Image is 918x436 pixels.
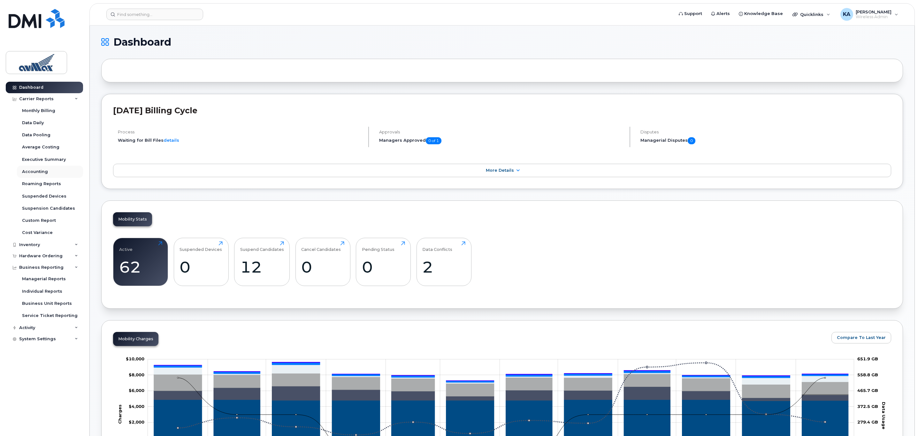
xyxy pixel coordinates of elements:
[129,404,144,409] tspan: $4,000
[301,241,344,282] a: Cancel Candidates0
[119,258,162,276] div: 62
[154,373,848,398] g: Hardware
[857,388,878,393] tspan: 465.7 GB
[426,137,441,144] span: 0 of 1
[180,258,223,276] div: 0
[240,241,284,252] div: Suspend Candidates
[379,130,624,134] h4: Approvals
[117,404,122,424] tspan: Charges
[126,357,144,362] g: $0
[129,388,144,393] g: $0
[688,137,695,144] span: 0
[129,404,144,409] g: $0
[301,241,341,252] div: Cancel Candidates
[129,372,144,377] g: $0
[154,386,848,401] g: Roaming
[113,37,171,47] span: Dashboard
[831,332,891,343] button: Compare To Last Year
[180,241,222,252] div: Suspended Devices
[857,404,878,409] tspan: 372.5 GB
[301,258,344,276] div: 0
[113,106,891,115] h2: [DATE] Billing Cycle
[118,130,363,134] h4: Process
[379,137,624,144] h5: Managers Approved
[119,241,162,282] a: Active62
[422,241,452,252] div: Data Conflicts
[240,258,284,276] div: 12
[164,138,179,143] a: details
[857,372,878,377] tspan: 558.8 GB
[129,420,144,425] g: $0
[362,241,405,282] a: Pending Status0
[118,137,363,143] li: Waiting for Bill Files
[837,335,886,341] span: Compare To Last Year
[422,241,465,282] a: Data Conflicts2
[129,388,144,393] tspan: $6,000
[362,258,405,276] div: 0
[119,241,133,252] div: Active
[640,137,891,144] h5: Managerial Disputes
[129,372,144,377] tspan: $8,000
[422,258,465,276] div: 2
[857,357,878,362] tspan: 651.9 GB
[129,420,144,425] tspan: $2,000
[362,241,394,252] div: Pending Status
[640,130,891,134] h4: Disputes
[857,420,878,425] tspan: 279.4 GB
[486,168,514,173] span: More Details
[180,241,223,282] a: Suspended Devices0
[881,402,886,429] tspan: Data Usage
[240,241,284,282] a: Suspend Candidates12
[126,357,144,362] tspan: $10,000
